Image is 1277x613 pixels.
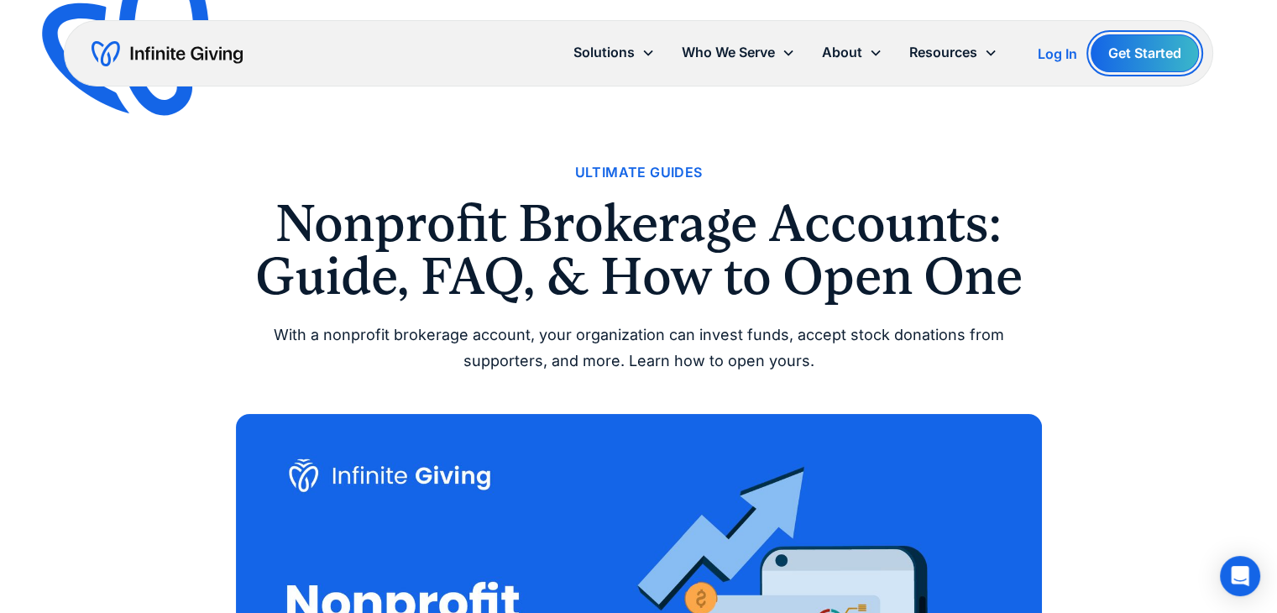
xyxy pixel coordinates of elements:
[909,41,977,64] div: Resources
[896,34,1011,71] div: Resources
[560,34,668,71] div: Solutions
[573,41,635,64] div: Solutions
[92,40,243,67] a: home
[236,197,1042,302] h1: Nonprofit Brokerage Accounts: Guide, FAQ, & How to Open One
[236,322,1042,374] div: With a nonprofit brokerage account, your organization can invest funds, accept stock donations fr...
[822,41,862,64] div: About
[575,161,703,184] a: Ultimate Guides
[1038,47,1077,60] div: Log In
[1038,44,1077,64] a: Log In
[668,34,809,71] div: Who We Serve
[1091,34,1199,72] a: Get Started
[682,41,775,64] div: Who We Serve
[1220,556,1260,596] div: Open Intercom Messenger
[809,34,896,71] div: About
